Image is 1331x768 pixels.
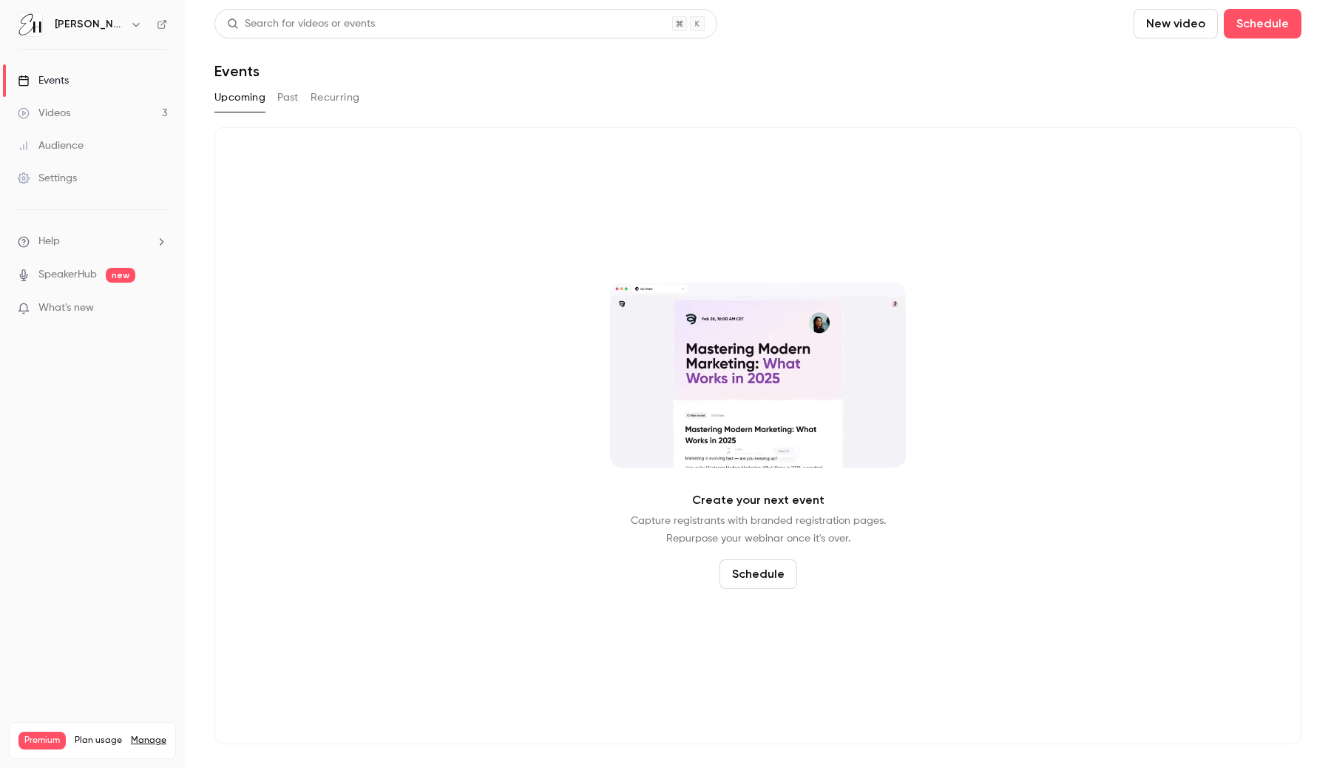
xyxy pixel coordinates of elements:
[55,17,124,32] h6: [PERSON_NAME]
[631,512,886,548] p: Capture registrants with branded registration pages. Repurpose your webinar once it's over.
[18,106,70,121] div: Videos
[18,171,77,186] div: Settings
[1134,9,1218,38] button: New video
[18,13,42,36] img: Elena Hurstel
[692,491,824,509] p: Create your next event
[18,73,69,88] div: Events
[18,138,84,153] div: Audience
[38,234,60,249] span: Help
[277,86,299,110] button: Past
[38,267,97,283] a: SpeakerHub
[18,732,66,750] span: Premium
[214,86,265,110] button: Upcoming
[131,735,166,747] a: Manage
[38,300,94,316] span: What's new
[719,559,797,589] button: Schedule
[214,62,260,80] h1: Events
[18,234,167,249] li: help-dropdown-opener
[311,86,360,110] button: Recurring
[227,16,375,32] div: Search for videos or events
[1224,9,1301,38] button: Schedule
[106,268,135,283] span: new
[75,735,122,747] span: Plan usage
